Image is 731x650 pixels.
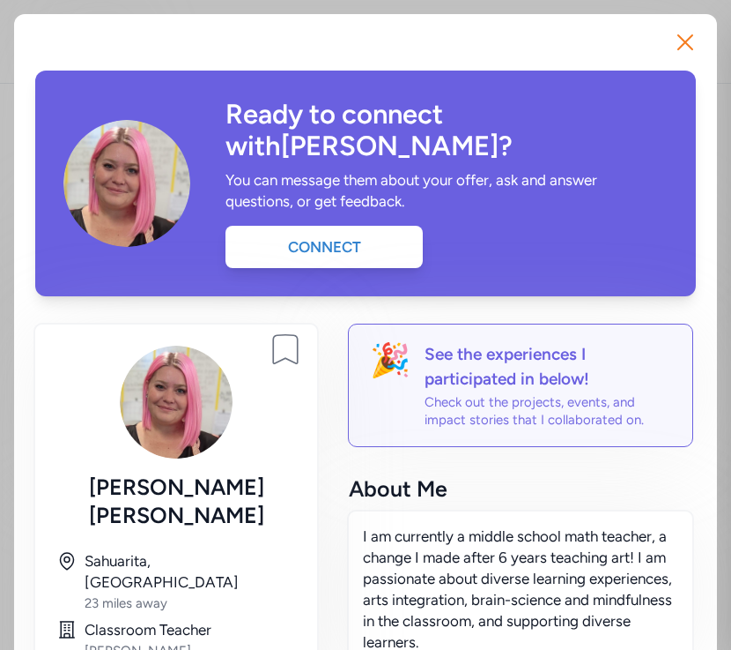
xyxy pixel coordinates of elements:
[425,342,671,392] div: See the experiences I participated in below!
[349,474,692,503] div: About Me
[225,169,668,212] div: You can message them about your offer, ask and answer questions, or get feedback.
[85,550,296,593] div: Sahuarita, [GEOGRAPHIC_DATA]
[370,342,410,429] div: 🎉
[85,594,296,612] div: 23 miles away
[85,619,296,640] div: Classroom Teacher
[225,99,668,162] div: Ready to connect with [PERSON_NAME] ?
[425,393,671,429] div: Check out the projects, events, and impact stories that I collaborated on.
[225,226,423,268] div: Connect
[56,473,296,529] div: [PERSON_NAME] [PERSON_NAME]
[63,120,190,247] img: Avatar
[120,346,233,459] img: Avatar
